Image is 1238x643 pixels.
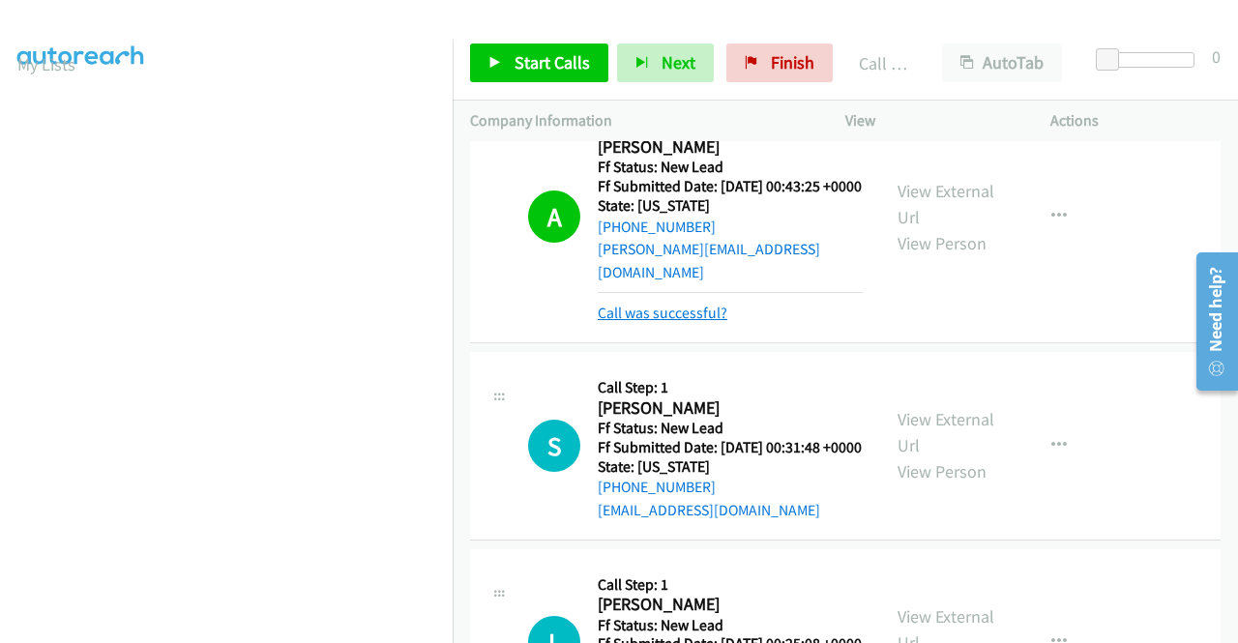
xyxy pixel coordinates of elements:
p: View [845,109,1016,132]
h2: [PERSON_NAME] [598,594,856,616]
a: Call was successful? [598,304,727,322]
h5: Ff Submitted Date: [DATE] 00:43:25 +0000 [598,177,863,196]
h5: Ff Status: New Lead [598,616,862,635]
a: [EMAIL_ADDRESS][DOMAIN_NAME] [598,501,820,519]
a: My Lists [17,53,75,75]
span: Start Calls [515,51,590,73]
h5: State: [US_STATE] [598,457,862,477]
span: Finish [771,51,814,73]
h5: Ff Status: New Lead [598,158,863,177]
h5: Call Step: 1 [598,575,862,595]
a: View External Url [898,408,994,456]
a: [PERSON_NAME][EMAIL_ADDRESS][DOMAIN_NAME] [598,240,820,281]
h5: Ff Submitted Date: [DATE] 00:31:48 +0000 [598,438,862,457]
a: View External Url [898,180,994,228]
h2: [PERSON_NAME] [598,397,856,420]
iframe: Resource Center [1183,245,1238,398]
h2: [PERSON_NAME] [598,136,856,159]
button: Next [617,44,714,82]
a: Finish [726,44,833,82]
p: Call Completed [859,50,907,76]
a: View Person [898,460,987,482]
p: Actions [1050,109,1221,132]
div: Delay between calls (in seconds) [1105,52,1194,68]
h1: A [528,190,580,243]
h5: Ff Status: New Lead [598,419,862,438]
p: Company Information [470,109,811,132]
a: [PHONE_NUMBER] [598,218,716,236]
h5: State: [US_STATE] [598,196,863,216]
a: View Person [898,232,987,254]
a: [PHONE_NUMBER] [598,478,716,496]
div: 0 [1212,44,1221,70]
span: Next [662,51,695,73]
button: AutoTab [942,44,1062,82]
a: Start Calls [470,44,608,82]
h5: Call Step: 1 [598,378,862,397]
h1: S [528,420,580,472]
